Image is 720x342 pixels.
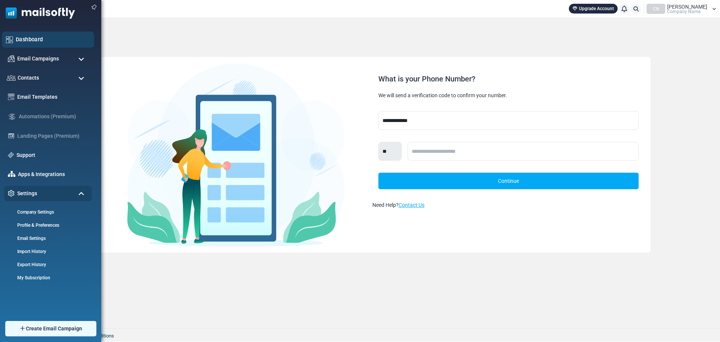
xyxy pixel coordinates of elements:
[7,75,16,80] img: contacts-icon.svg
[4,248,90,255] a: Import History
[17,55,59,63] span: Email Campaigns
[399,202,424,208] a: Contact Us
[4,209,90,215] a: Company Settings
[26,325,82,333] span: Create Email Campaign
[378,92,639,99] div: We will send a verification code to confirm your number.
[8,133,15,139] img: landing_pages.svg
[8,55,15,62] img: campaigns-icon.png
[8,190,15,197] img: settings-icon.svg
[378,173,639,189] a: Continue
[17,190,37,197] span: Settings
[18,74,39,82] span: Contacts
[18,170,88,178] a: Apps & Integrations
[8,152,14,158] img: support-icon.svg
[667,9,700,14] span: Company Name
[8,112,16,121] img: workflow.svg
[6,36,13,43] img: dashboard-icon.svg
[4,274,90,281] a: My Subscription
[4,235,90,242] a: Email Settings
[569,4,618,14] a: Upgrade Account
[16,35,90,44] a: Dashboard
[8,93,15,100] img: email-templates-icon.svg
[646,4,665,14] div: CN
[24,328,720,342] footer: 2025
[16,151,88,159] a: Support
[17,93,88,101] a: Email Templates
[646,4,716,14] a: CN [PERSON_NAME] Company Name
[667,4,707,9] span: [PERSON_NAME]
[4,261,90,268] a: Export History
[4,222,90,229] a: Profile & Preferences
[372,201,645,209] div: Need Help?
[378,75,639,83] div: What is your Phone Number?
